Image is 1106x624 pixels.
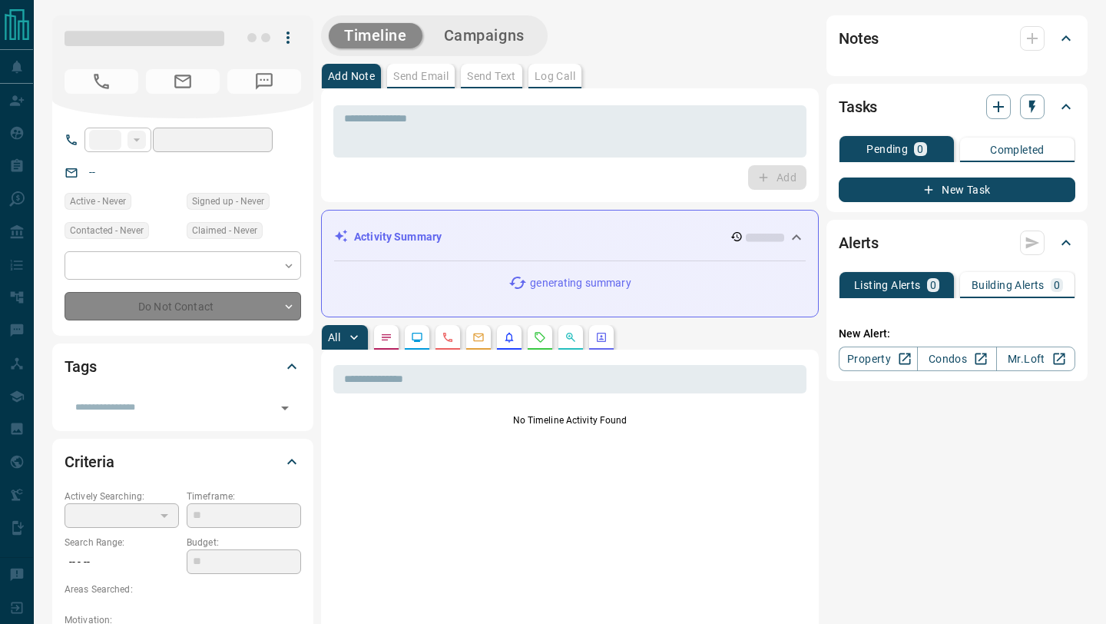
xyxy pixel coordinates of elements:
p: Activity Summary [354,229,442,245]
span: Claimed - Never [192,223,257,238]
button: Timeline [329,23,422,48]
a: Mr.Loft [996,347,1075,371]
a: -- [89,166,95,178]
div: Activity Summary [334,223,806,251]
p: Budget: [187,536,301,549]
span: No Email [146,69,220,94]
div: Tasks [839,88,1075,125]
h2: Tags [65,354,96,379]
a: Property [839,347,918,371]
div: Criteria [65,443,301,480]
p: Areas Searched: [65,583,301,596]
span: Active - Never [70,194,126,209]
p: 0 [917,144,923,154]
p: Completed [990,144,1045,155]
h2: Alerts [839,231,879,255]
p: Listing Alerts [854,280,921,290]
svg: Opportunities [565,331,577,344]
button: Open [274,397,296,419]
h2: Tasks [839,95,877,119]
p: No Timeline Activity Found [333,413,806,427]
span: No Number [227,69,301,94]
div: Tags [65,348,301,385]
div: Notes [839,20,1075,57]
button: Campaigns [429,23,540,48]
p: Add Note [328,71,375,81]
a: Condos [917,347,996,371]
div: Do Not Contact [65,292,301,320]
p: Actively Searching: [65,490,179,503]
p: 0 [930,280,936,290]
svg: Agent Actions [595,331,608,344]
span: No Number [65,69,138,94]
p: generating summary [530,275,631,291]
p: Pending [866,144,908,154]
svg: Requests [534,331,546,344]
div: Alerts [839,224,1075,261]
p: 0 [1054,280,1060,290]
span: Contacted - Never [70,223,144,238]
h2: Notes [839,26,879,51]
p: Timeframe: [187,490,301,503]
p: New Alert: [839,326,1075,342]
button: New Task [839,178,1075,202]
svg: Lead Browsing Activity [411,331,423,344]
p: Search Range: [65,536,179,549]
svg: Notes [380,331,392,344]
p: -- - -- [65,549,179,575]
svg: Listing Alerts [503,331,515,344]
svg: Emails [472,331,485,344]
span: Signed up - Never [192,194,264,209]
p: Building Alerts [972,280,1045,290]
p: All [328,332,340,343]
h2: Criteria [65,450,114,474]
svg: Calls [442,331,454,344]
